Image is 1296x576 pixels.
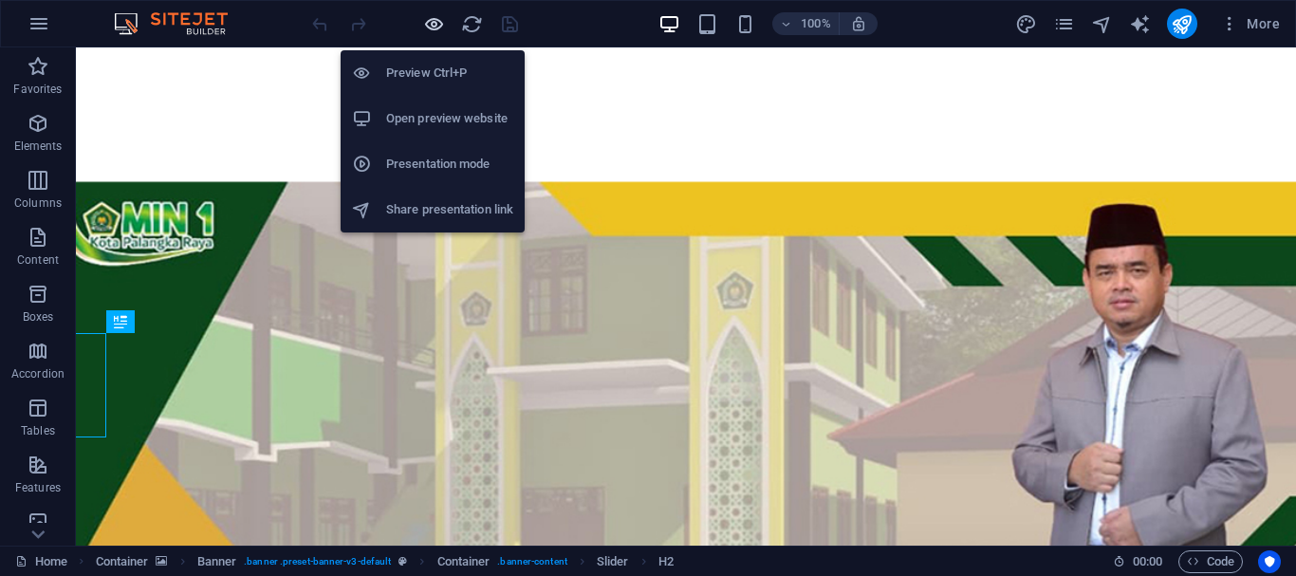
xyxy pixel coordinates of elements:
[1015,12,1038,35] button: design
[461,13,483,35] i: Reload page
[1053,12,1076,35] button: pages
[1213,9,1287,39] button: More
[23,309,54,325] p: Boxes
[386,62,513,84] h6: Preview Ctrl+P
[1129,13,1151,35] i: AI Writer
[1187,550,1234,573] span: Code
[1178,550,1243,573] button: Code
[109,12,251,35] img: Editor Logo
[11,366,65,381] p: Accordion
[386,153,513,176] h6: Presentation mode
[597,550,629,573] span: Click to select. Double-click to edit
[13,82,62,97] p: Favorites
[244,550,391,573] span: . banner .preset-banner-v3-default
[1113,550,1163,573] h6: Session time
[15,480,61,495] p: Features
[398,556,407,567] i: This element is a customizable preset
[1167,9,1197,39] button: publish
[460,12,483,35] button: reload
[1129,12,1152,35] button: text_generator
[1015,13,1037,35] i: Design (Ctrl+Alt+Y)
[850,15,867,32] i: On resize automatically adjust zoom level to fit chosen device.
[1053,13,1075,35] i: Pages (Ctrl+Alt+S)
[1146,554,1149,568] span: :
[96,550,674,573] nav: breadcrumb
[14,195,62,211] p: Columns
[658,550,674,573] span: Click to select. Double-click to edit
[1220,14,1280,33] span: More
[437,550,491,573] span: Container
[14,139,63,154] p: Elements
[156,556,167,567] i: This element contains a background
[772,12,840,35] button: 100%
[1258,550,1281,573] button: Usercentrics
[801,12,831,35] h6: 100%
[197,550,237,573] span: Click to select. Double-click to edit
[21,423,55,438] p: Tables
[1171,13,1193,35] i: Publish
[15,550,67,573] a: Click to cancel selection. Double-click to open Pages
[1091,12,1114,35] button: navigator
[96,550,149,573] span: Click to select. Double-click to edit
[497,550,566,573] span: . banner-content
[386,107,513,130] h6: Open preview website
[1091,13,1113,35] i: Navigator
[17,252,59,268] p: Content
[1133,550,1162,573] span: 00 00
[386,198,513,221] h6: Share presentation link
